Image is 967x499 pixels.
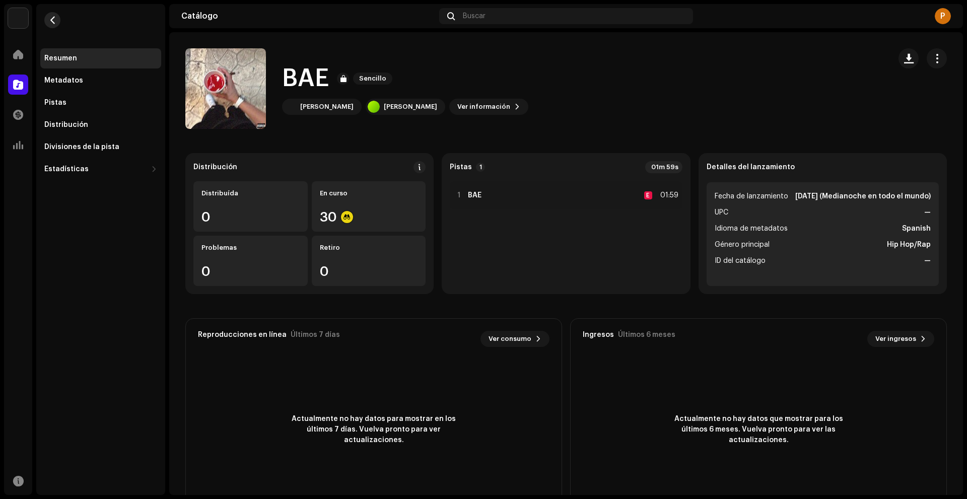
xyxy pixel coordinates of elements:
[715,206,728,219] span: UPC
[902,223,931,235] strong: Spanish
[715,223,788,235] span: Idioma de metadatos
[715,190,788,202] span: Fecha de lanzamiento
[282,62,329,95] h1: BAE
[40,93,161,113] re-m-nav-item: Pistas
[40,115,161,135] re-m-nav-item: Distribución
[715,239,770,251] span: Género principal
[320,244,418,252] div: Retiro
[867,331,934,347] button: Ver ingresos
[353,73,392,85] span: Sencillo
[480,331,549,347] button: Ver consumo
[707,163,795,171] strong: Detalles del lanzamiento
[715,255,766,267] span: ID del catálogo
[618,331,675,339] div: Últimos 6 meses
[8,8,28,28] img: 297a105e-aa6c-4183-9ff4-27133c00f2e2
[40,70,161,91] re-m-nav-item: Metadatos
[644,191,652,199] div: E
[656,189,678,201] div: 01:59
[489,329,531,349] span: Ver consumo
[449,99,528,115] button: Ver información
[384,103,437,111] div: [PERSON_NAME]
[201,189,300,197] div: Distribuída
[40,48,161,68] re-m-nav-item: Resumen
[463,12,486,20] span: Buscar
[283,414,464,446] span: Actualmente no hay datos para mostrar en los últimos 7 días. Vuelva pronto para ver actualizaciones.
[875,329,916,349] span: Ver ingresos
[583,331,614,339] div: Ingresos
[450,163,472,171] strong: Pistas
[201,244,300,252] div: Problemas
[935,8,951,24] div: P
[193,163,237,171] div: Distribución
[457,97,510,117] span: Ver información
[320,189,418,197] div: En curso
[924,206,931,219] strong: —
[924,255,931,267] strong: —
[40,159,161,179] re-m-nav-dropdown: Estadísticas
[284,101,296,113] img: 0f32f4a9-c150-465d-9d42-afc4137ae0e0
[291,331,340,339] div: Últimos 7 días
[181,12,435,20] div: Catálogo
[468,191,481,199] strong: BAE
[44,121,88,129] div: Distribución
[198,331,287,339] div: Reproducciones en línea
[44,165,89,173] div: Estadísticas
[476,163,485,172] p-badge: 1
[668,414,849,446] span: Actualmente no hay datos que mostrar para los últimos 6 meses. Vuelva pronto para ver las actuali...
[887,239,931,251] strong: Hip Hop/Rap
[40,137,161,157] re-m-nav-item: Divisiones de la pista
[795,190,931,202] strong: [DATE] (Medianoche en todo el mundo)
[44,77,83,85] div: Metadatos
[44,99,66,107] div: Pistas
[44,54,77,62] div: Resumen
[44,143,119,151] div: Divisiones de la pista
[300,103,354,111] div: [PERSON_NAME]
[645,161,682,173] div: 01m 59s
